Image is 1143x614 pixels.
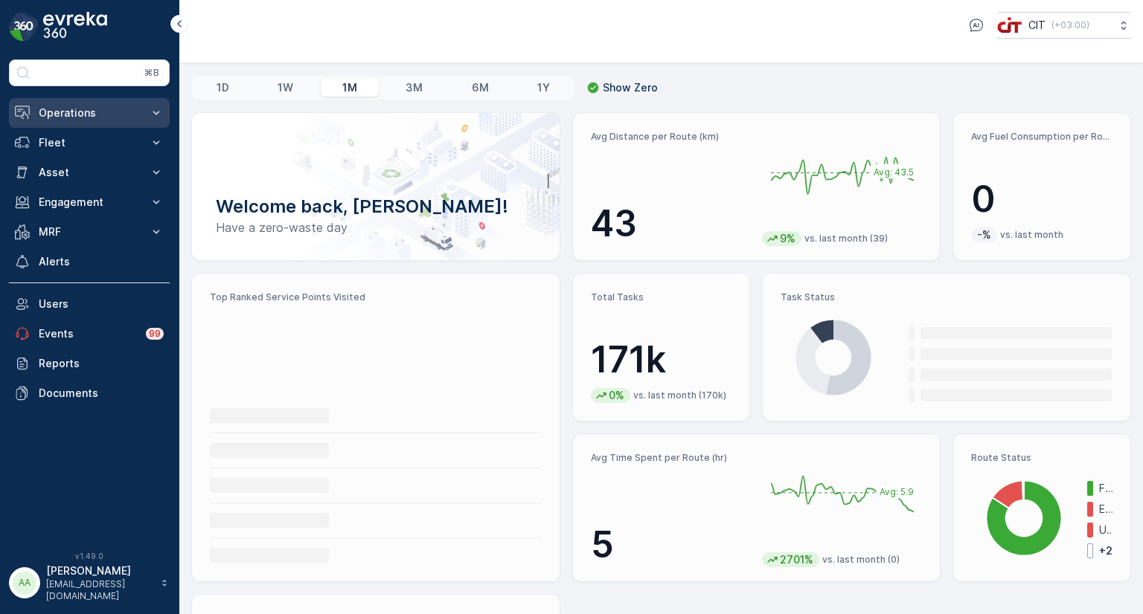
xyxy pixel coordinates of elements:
[537,80,550,95] p: 1Y
[216,219,536,236] p: Have a zero-waste day
[144,67,159,79] p: ⌘B
[9,319,170,349] a: Events99
[9,349,170,378] a: Reports
[39,386,164,401] p: Documents
[9,158,170,187] button: Asset
[9,128,170,158] button: Fleet
[591,291,732,303] p: Total Tasks
[607,388,626,403] p: 0%
[591,337,732,382] p: 171k
[591,523,751,567] p: 5
[971,452,1112,464] p: Route Status
[9,98,170,128] button: Operations
[9,289,170,319] a: Users
[971,177,1112,222] p: 0
[43,12,107,42] img: logo_dark-DEwI_e13.png
[39,106,140,120] p: Operations
[39,326,137,341] p: Events
[46,578,153,602] p: [EMAIL_ADDRESS][DOMAIN_NAME]
[976,227,993,242] p: -%
[9,552,170,560] span: v 1.49.0
[342,80,357,95] p: 1M
[210,291,542,303] p: Top Ranked Service Points Visited
[217,80,229,95] p: 1D
[591,201,751,246] p: 43
[472,80,489,95] p: 6M
[1099,523,1112,537] p: Undispatched
[822,554,900,566] p: vs. last month (0)
[1051,19,1089,31] p: ( +03:00 )
[1099,481,1112,496] p: Finished
[997,12,1131,39] button: CIT(+03:00)
[1099,543,1112,558] p: + 2
[9,247,170,277] a: Alerts
[216,195,536,219] p: Welcome back, [PERSON_NAME]!
[406,80,423,95] p: 3M
[603,80,658,95] p: Show Zero
[9,12,39,42] img: logo
[1099,502,1112,517] p: Expired
[9,217,170,247] button: MRF
[39,224,140,239] p: MRF
[971,131,1112,143] p: Avg Fuel Consumption per Route (lt)
[39,165,140,180] p: Asset
[9,187,170,217] button: Engagement
[781,291,1112,303] p: Task Status
[633,390,726,401] p: vs. last month (170k)
[149,328,161,340] p: 99
[39,297,164,311] p: Users
[278,80,293,95] p: 1W
[778,552,815,567] p: 2701%
[591,131,751,143] p: Avg Distance per Route (km)
[804,233,888,245] p: vs. last month (39)
[778,231,797,246] p: 9%
[39,135,140,150] p: Fleet
[39,356,164,371] p: Reports
[46,563,153,578] p: [PERSON_NAME]
[13,571,36,595] div: AA
[1000,229,1063,241] p: vs. last month
[39,195,140,210] p: Engagement
[9,563,170,602] button: AA[PERSON_NAME][EMAIL_ADDRESS][DOMAIN_NAME]
[1028,18,1046,33] p: CIT
[39,254,164,269] p: Alerts
[9,378,170,408] a: Documents
[591,452,751,464] p: Avg Time Spent per Route (hr)
[997,17,1022,33] img: cit-logo_pOk6rL0.png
